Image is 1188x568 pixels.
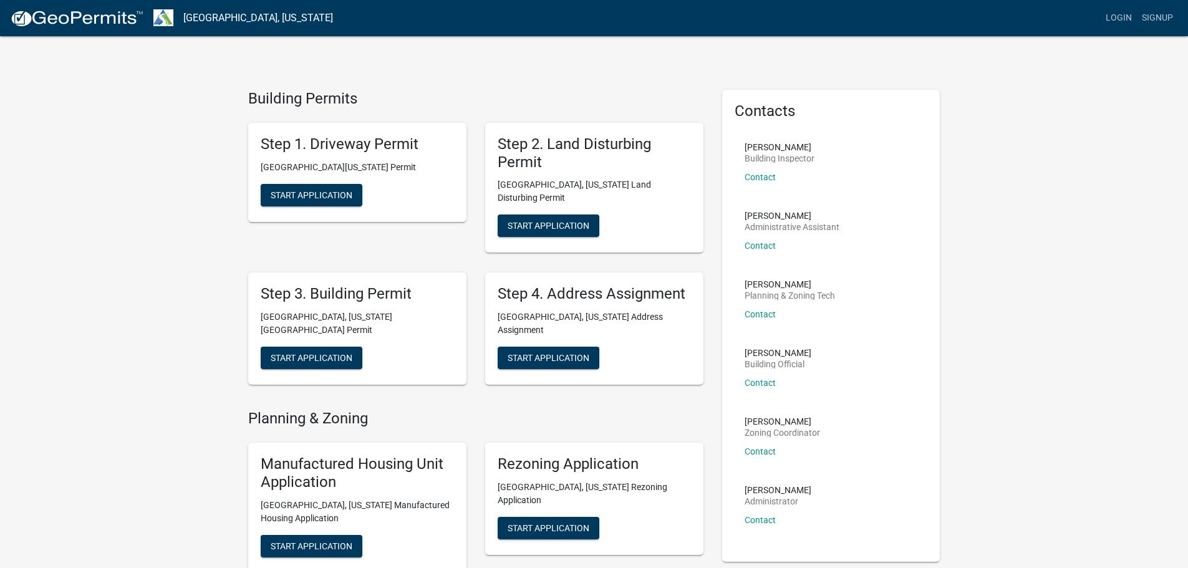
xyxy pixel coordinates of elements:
a: Contact [745,172,776,182]
p: [PERSON_NAME] [745,143,814,152]
h4: Building Permits [248,90,703,108]
p: Administrator [745,497,811,506]
h4: Planning & Zoning [248,410,703,428]
span: Start Application [508,522,589,532]
h5: Step 2. Land Disturbing Permit [498,135,691,171]
a: Signup [1137,6,1178,30]
h5: Contacts [735,102,928,120]
p: Administrative Assistant [745,223,839,231]
p: [GEOGRAPHIC_DATA], [US_STATE] Land Disturbing Permit [498,178,691,205]
button: Start Application [498,347,599,369]
p: Planning & Zoning Tech [745,291,835,300]
span: Start Application [271,190,352,200]
p: [PERSON_NAME] [745,417,820,426]
span: Start Application [508,221,589,231]
a: Contact [745,241,776,251]
a: Contact [745,378,776,388]
img: Troup County, Georgia [153,9,173,26]
a: Contact [745,446,776,456]
p: Building Official [745,360,811,368]
p: [PERSON_NAME] [745,280,835,289]
h5: Step 1. Driveway Permit [261,135,454,153]
span: Start Application [271,353,352,363]
button: Start Application [498,214,599,237]
h5: Rezoning Application [498,455,691,473]
button: Start Application [261,535,362,557]
p: [PERSON_NAME] [745,349,811,357]
a: Login [1101,6,1137,30]
a: Contact [745,515,776,525]
span: Start Application [271,541,352,551]
a: [GEOGRAPHIC_DATA], [US_STATE] [183,7,333,29]
p: [GEOGRAPHIC_DATA], [US_STATE] Manufactured Housing Application [261,499,454,525]
a: Contact [745,309,776,319]
p: [PERSON_NAME] [745,211,839,220]
p: [GEOGRAPHIC_DATA][US_STATE] Permit [261,161,454,174]
h5: Manufactured Housing Unit Application [261,455,454,491]
p: [GEOGRAPHIC_DATA], [US_STATE] Rezoning Application [498,481,691,507]
p: [GEOGRAPHIC_DATA], [US_STATE][GEOGRAPHIC_DATA] Permit [261,310,454,337]
button: Start Application [498,517,599,539]
h5: Step 4. Address Assignment [498,285,691,303]
button: Start Application [261,184,362,206]
p: [GEOGRAPHIC_DATA], [US_STATE] Address Assignment [498,310,691,337]
h5: Step 3. Building Permit [261,285,454,303]
p: Zoning Coordinator [745,428,820,437]
p: [PERSON_NAME] [745,486,811,494]
button: Start Application [261,347,362,369]
p: Building Inspector [745,154,814,163]
span: Start Application [508,353,589,363]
